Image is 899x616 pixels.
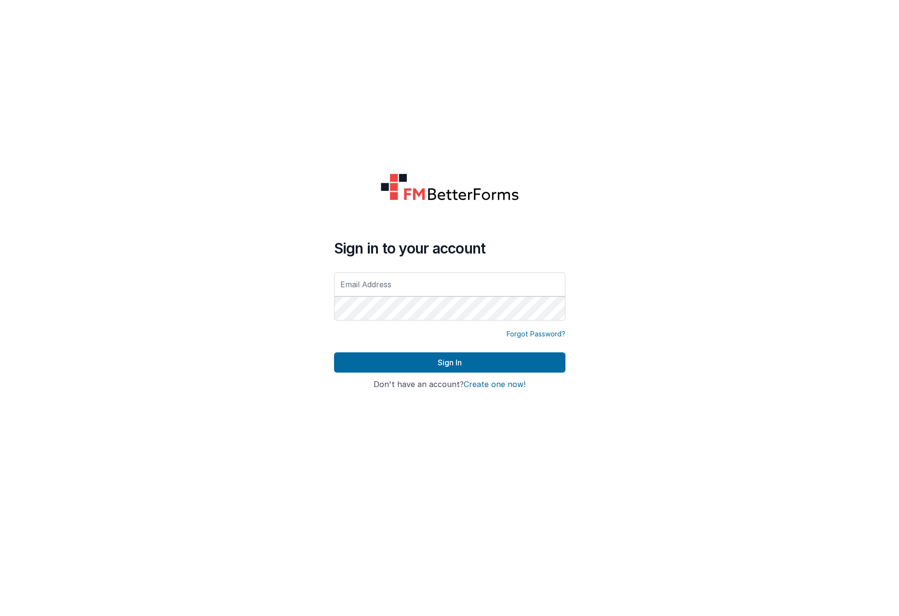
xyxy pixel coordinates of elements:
[507,329,565,339] a: Forgot Password?
[334,380,565,389] h4: Don't have an account?
[334,272,565,296] input: Email Address
[334,240,565,257] h4: Sign in to your account
[334,352,565,373] button: Sign In
[464,380,525,389] button: Create one now!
